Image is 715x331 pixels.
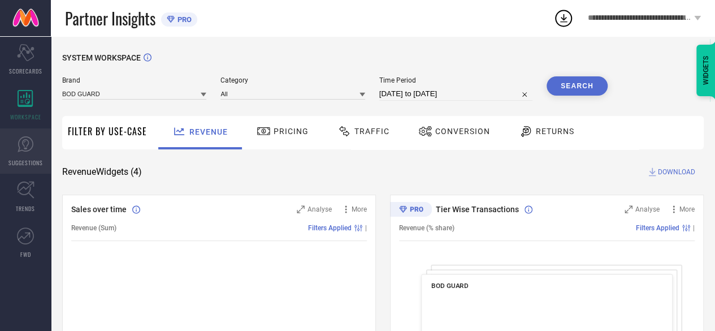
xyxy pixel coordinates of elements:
span: Traffic [354,127,389,136]
span: DOWNLOAD [658,166,695,178]
span: Filters Applied [308,224,352,232]
span: Analyse [635,205,660,213]
span: Revenue (Sum) [71,224,116,232]
span: Returns [536,127,574,136]
input: Select time period [379,87,532,101]
span: BOD GUARD [431,282,468,290]
div: Premium [390,202,432,219]
button: Search [547,76,608,96]
span: Revenue Widgets ( 4 ) [62,166,142,178]
svg: Zoom [625,205,632,213]
span: Analyse [307,205,332,213]
span: Brand [62,76,206,84]
span: PRO [175,15,192,24]
span: Sales over time [71,205,127,214]
span: Filters Applied [636,224,679,232]
span: FWD [20,250,31,259]
span: Category [220,76,365,84]
span: Conversion [435,127,490,136]
span: TRENDS [16,204,35,213]
span: More [679,205,695,213]
span: | [693,224,695,232]
span: Filter By Use-Case [68,124,147,138]
span: More [352,205,367,213]
span: SUGGESTIONS [8,158,43,167]
span: Tier Wise Transactions [436,205,519,214]
div: Open download list [553,8,574,28]
span: SCORECARDS [9,67,42,75]
span: WORKSPACE [10,113,41,121]
span: Revenue (% share) [399,224,454,232]
span: Partner Insights [65,7,155,30]
span: SYSTEM WORKSPACE [62,53,141,62]
span: Pricing [274,127,309,136]
span: | [365,224,367,232]
svg: Zoom [297,205,305,213]
span: Time Period [379,76,532,84]
span: Revenue [189,127,228,136]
